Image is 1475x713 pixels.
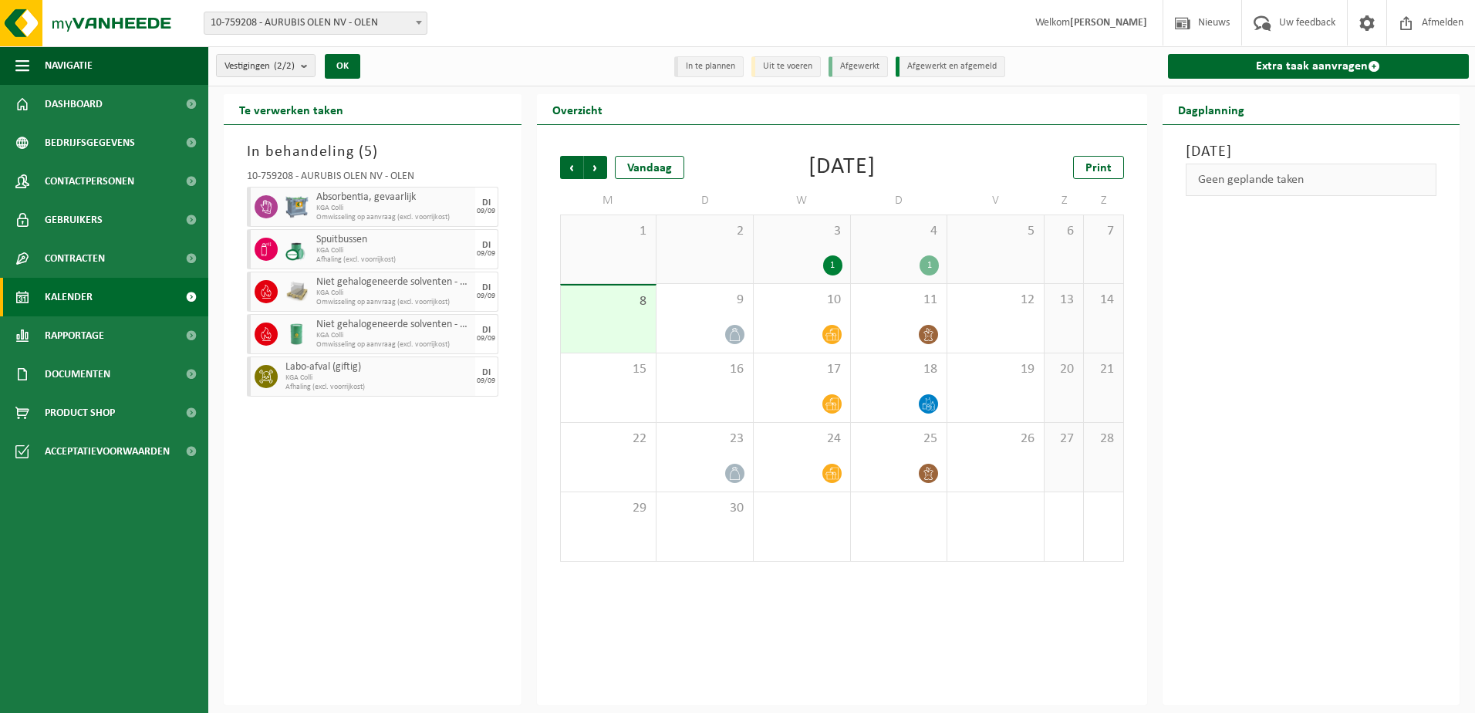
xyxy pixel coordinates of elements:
a: Extra taak aanvragen [1168,54,1470,79]
span: KGA Colli [316,246,471,255]
span: 19 [955,361,1036,378]
span: KGA Colli [285,373,471,383]
span: Navigatie [45,46,93,85]
span: 4 [859,223,940,240]
div: DI [482,326,491,335]
div: DI [482,368,491,377]
span: 29 [569,500,649,517]
span: Niet gehalogeneerde solventen - hoogcalorisch in kleinverpakking [316,276,471,289]
span: Dashboard [45,85,103,123]
span: 21 [1092,361,1115,378]
div: 09/09 [477,335,495,343]
div: 09/09 [477,292,495,300]
div: DI [482,198,491,208]
a: Print [1073,156,1124,179]
span: Contactpersonen [45,162,134,201]
img: LP-PA-00000-WDN-11 [285,280,309,303]
td: D [851,187,948,215]
div: 1 [823,255,842,275]
img: PB-OT-0200-CU [285,238,309,261]
span: Bedrijfsgegevens [45,123,135,162]
td: W [754,187,851,215]
td: D [656,187,754,215]
span: 10-759208 - AURUBIS OLEN NV - OLEN [204,12,427,34]
span: 8 [569,293,649,310]
div: 1 [920,255,939,275]
span: 27 [1052,431,1075,448]
span: 7 [1092,223,1115,240]
span: Niet gehalogeneerde solventen - hoogcalorisch in 200lt-vat [316,319,471,331]
div: 09/09 [477,377,495,385]
span: 13 [1052,292,1075,309]
span: Gebruikers [45,201,103,239]
div: [DATE] [808,156,876,179]
h3: [DATE] [1186,140,1437,164]
img: PB-AP-0800-MET-02-01 [285,195,309,218]
span: Afhaling (excl. voorrijkost) [316,255,471,265]
div: DI [482,241,491,250]
div: 10-759208 - AURUBIS OLEN NV - OLEN [247,171,498,187]
span: Acceptatievoorwaarden [45,432,170,471]
strong: [PERSON_NAME] [1070,17,1147,29]
span: 22 [569,431,649,448]
div: Geen geplande taken [1186,164,1437,196]
span: Vestigingen [224,55,295,78]
span: 12 [955,292,1036,309]
span: 23 [664,431,745,448]
h2: Overzicht [537,94,618,124]
li: Afgewerkt en afgemeld [896,56,1005,77]
span: Omwisseling op aanvraag (excl. voorrijkost) [316,298,471,307]
span: Afhaling (excl. voorrijkost) [285,383,471,392]
iframe: chat widget [8,679,258,713]
span: Kalender [45,278,93,316]
span: 5 [955,223,1036,240]
span: Labo-afval (giftig) [285,361,471,373]
div: Vandaag [615,156,684,179]
span: KGA Colli [316,204,471,213]
span: KGA Colli [316,331,471,340]
span: 15 [569,361,649,378]
span: 2 [664,223,745,240]
span: Rapportage [45,316,104,355]
button: Vestigingen(2/2) [216,54,316,77]
span: Spuitbussen [316,234,471,246]
td: Z [1084,187,1123,215]
td: V [947,187,1045,215]
span: Documenten [45,355,110,394]
span: Omwisseling op aanvraag (excl. voorrijkost) [316,340,471,350]
span: 18 [859,361,940,378]
div: 09/09 [477,208,495,215]
div: 09/09 [477,250,495,258]
span: 10 [761,292,842,309]
li: Afgewerkt [829,56,888,77]
span: 14 [1092,292,1115,309]
span: 30 [664,500,745,517]
span: 26 [955,431,1036,448]
span: Contracten [45,239,105,278]
li: In te plannen [674,56,744,77]
span: 17 [761,361,842,378]
span: Omwisseling op aanvraag (excl. voorrijkost) [316,213,471,222]
span: 16 [664,361,745,378]
h2: Dagplanning [1163,94,1260,124]
span: KGA Colli [316,289,471,298]
img: LP-LD-00200-MET-21 [285,323,309,346]
span: Absorbentia, gevaarlijk [316,191,471,204]
h2: Te verwerken taken [224,94,359,124]
span: 9 [664,292,745,309]
span: 5 [364,144,373,160]
span: 25 [859,431,940,448]
span: 1 [569,223,649,240]
span: 24 [761,431,842,448]
button: OK [325,54,360,79]
span: 6 [1052,223,1075,240]
h3: In behandeling ( ) [247,140,498,164]
td: M [560,187,657,215]
span: Print [1085,162,1112,174]
span: 20 [1052,361,1075,378]
span: Vorige [560,156,583,179]
span: 10-759208 - AURUBIS OLEN NV - OLEN [204,12,427,35]
span: Volgende [584,156,607,179]
div: DI [482,283,491,292]
span: 28 [1092,431,1115,448]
